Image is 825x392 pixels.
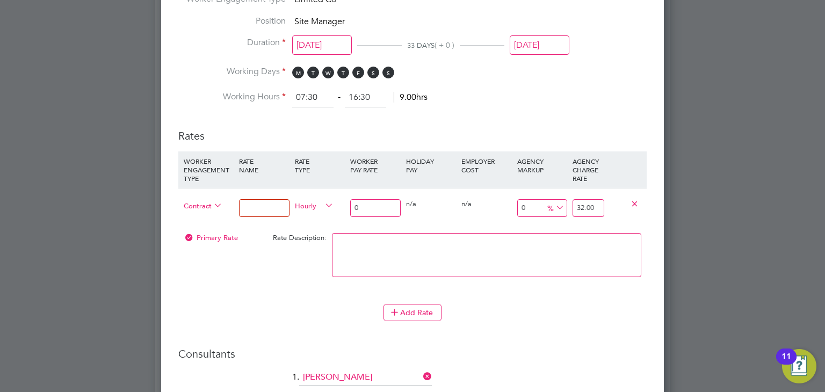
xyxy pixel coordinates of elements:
[570,151,607,188] div: AGENCY CHARGE RATE
[782,349,816,383] button: Open Resource Center, 11 new notifications
[515,151,570,179] div: AGENCY MARKUP
[403,151,459,179] div: HOLIDAY PAY
[307,67,319,78] span: T
[292,35,352,55] input: Select one
[178,37,286,48] label: Duration
[184,233,238,242] span: Primary Rate
[394,92,428,103] span: 9.00hrs
[352,67,364,78] span: F
[367,67,379,78] span: S
[178,16,286,27] label: Position
[178,118,647,143] h3: Rates
[292,88,334,107] input: 08:00
[382,67,394,78] span: S
[295,199,334,211] span: Hourly
[299,369,432,386] input: Search for...
[459,151,514,179] div: EMPLOYER COST
[407,41,435,50] span: 33 DAYS
[181,151,236,188] div: WORKER ENGAGEMENT TYPE
[292,67,304,78] span: M
[544,201,566,213] span: %
[383,304,442,321] button: Add Rate
[336,92,343,103] span: ‐
[292,151,348,179] div: RATE TYPE
[348,151,403,179] div: WORKER PAY RATE
[406,199,416,208] span: n/a
[322,67,334,78] span: W
[294,16,345,27] span: Site Manager
[461,199,472,208] span: n/a
[510,35,569,55] input: Select one
[781,357,791,371] div: 11
[184,199,222,211] span: Contract
[337,67,349,78] span: T
[345,88,386,107] input: 17:00
[236,151,292,179] div: RATE NAME
[178,347,647,361] h3: Consultants
[178,66,286,77] label: Working Days
[178,91,286,103] label: Working Hours
[273,233,327,242] span: Rate Description:
[435,40,454,50] span: ( + 0 )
